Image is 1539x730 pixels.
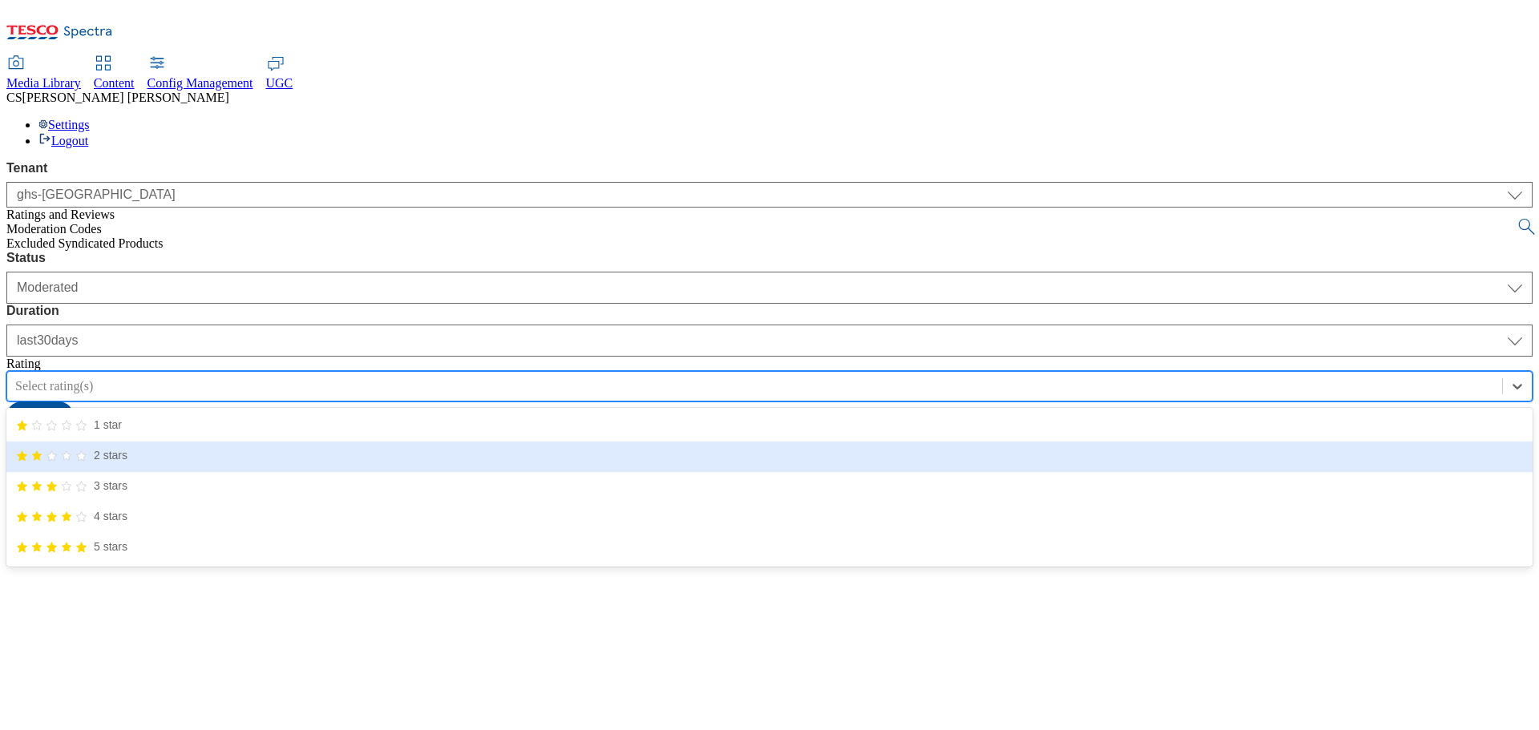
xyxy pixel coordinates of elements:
div: 1/5 stars [16,417,122,432]
span: 1 star [94,417,122,432]
label: Status [6,251,1533,265]
span: 5 stars [94,539,127,554]
div: 4/5 stars [16,509,127,523]
span: Content [94,76,135,90]
a: Content [94,57,135,91]
span: Media Library [6,76,81,90]
label: Duration [6,304,1533,318]
a: Logout [38,134,88,147]
span: 3 stars [94,478,127,493]
span: Ratings and Reviews [6,208,115,221]
div: Select rating(s) [15,379,93,393]
div: 3/5 stars [16,478,127,493]
button: Apply [6,401,74,432]
span: [PERSON_NAME] [PERSON_NAME] [22,91,229,104]
div: 2/5 stars [16,448,127,462]
label: Tenant [6,161,1533,175]
a: UGC [266,57,293,91]
span: 4 stars [94,509,127,523]
a: Config Management [147,57,253,91]
span: Moderation Codes [6,222,102,236]
span: 2 stars [94,448,127,462]
a: Settings [38,118,90,131]
div: 5/5 stars [16,539,127,554]
label: Rating [6,357,41,370]
span: CS [6,91,22,104]
a: Media Library [6,57,81,91]
span: UGC [266,76,293,90]
span: Excluded Syndicated Products [6,236,164,250]
span: Config Management [147,76,253,90]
